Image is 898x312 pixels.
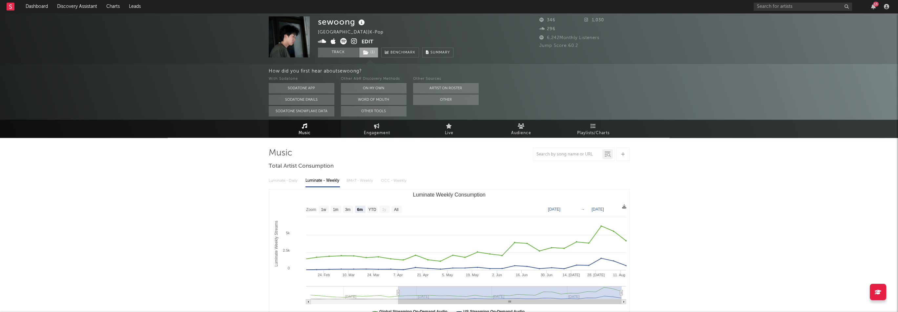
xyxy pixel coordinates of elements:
text: 1m [333,207,338,212]
span: Live [445,129,453,137]
button: Track [318,48,359,57]
button: 13 [871,4,876,9]
text: 5k [286,231,290,235]
span: Summary [430,51,450,54]
a: Benchmark [381,48,419,57]
text: 30. Jun [540,273,552,277]
button: Edit [362,38,373,46]
button: Sodatone Emails [269,94,334,105]
text: 24. Feb [318,273,330,277]
text: Luminate Weekly Streams [274,221,279,267]
span: 296 [539,27,555,31]
button: Other [413,94,479,105]
text: 16. Jun [516,273,528,277]
button: Other Tools [341,106,407,116]
text: 10. Mar [342,273,355,277]
text: 5. May [442,273,453,277]
span: Total Artist Consumption [269,162,334,170]
div: Other A&R Discovery Methods [341,75,407,83]
text: 2.5k [283,248,290,252]
input: Search for artists [754,3,852,11]
text: [DATE] [548,207,560,212]
button: Word Of Mouth [341,94,407,105]
text: Zoom [306,207,316,212]
span: Engagement [364,129,390,137]
div: 13 [873,2,879,7]
a: Music [269,120,341,138]
button: Sodatone App [269,83,334,94]
div: sewoong [318,16,366,27]
text: All [394,207,398,212]
span: Benchmark [390,49,415,57]
button: Summary [422,48,453,57]
div: Other Sources [413,75,479,83]
span: Playlists/Charts [577,129,610,137]
span: Jump Score: 60.2 [539,44,578,48]
span: ( 1 ) [359,48,378,57]
a: Engagement [341,120,413,138]
span: 6,242 Monthly Listeners [539,36,599,40]
text: 2. Jun [492,273,502,277]
text: 6m [357,207,363,212]
text: 1y [382,207,386,212]
text: 0 [287,266,289,270]
text: 19. May [466,273,479,277]
a: Audience [485,120,557,138]
text: 28. [DATE] [587,273,604,277]
button: On My Own [341,83,407,94]
text: [DATE] [592,207,604,212]
text: 11. Aug [613,273,625,277]
div: With Sodatone [269,75,334,83]
div: [GEOGRAPHIC_DATA] | K-Pop [318,29,391,36]
text: 7. Apr [393,273,403,277]
text: 1w [321,207,326,212]
a: Playlists/Charts [557,120,630,138]
text: Luminate Weekly Consumption [413,192,485,198]
a: Live [413,120,485,138]
text: 3m [345,207,350,212]
text: 14. [DATE] [562,273,580,277]
text: YTD [368,207,376,212]
div: Luminate - Weekly [305,175,340,186]
input: Search by song name or URL [533,152,602,157]
button: Sodatone Snowflake Data [269,106,334,116]
text: 21. Apr [417,273,428,277]
button: Artist on Roster [413,83,479,94]
button: (1) [359,48,378,57]
span: Music [299,129,311,137]
text: 24. Mar [367,273,380,277]
span: 1,030 [584,18,604,22]
text: → [581,207,585,212]
span: 346 [539,18,555,22]
span: Audience [511,129,531,137]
